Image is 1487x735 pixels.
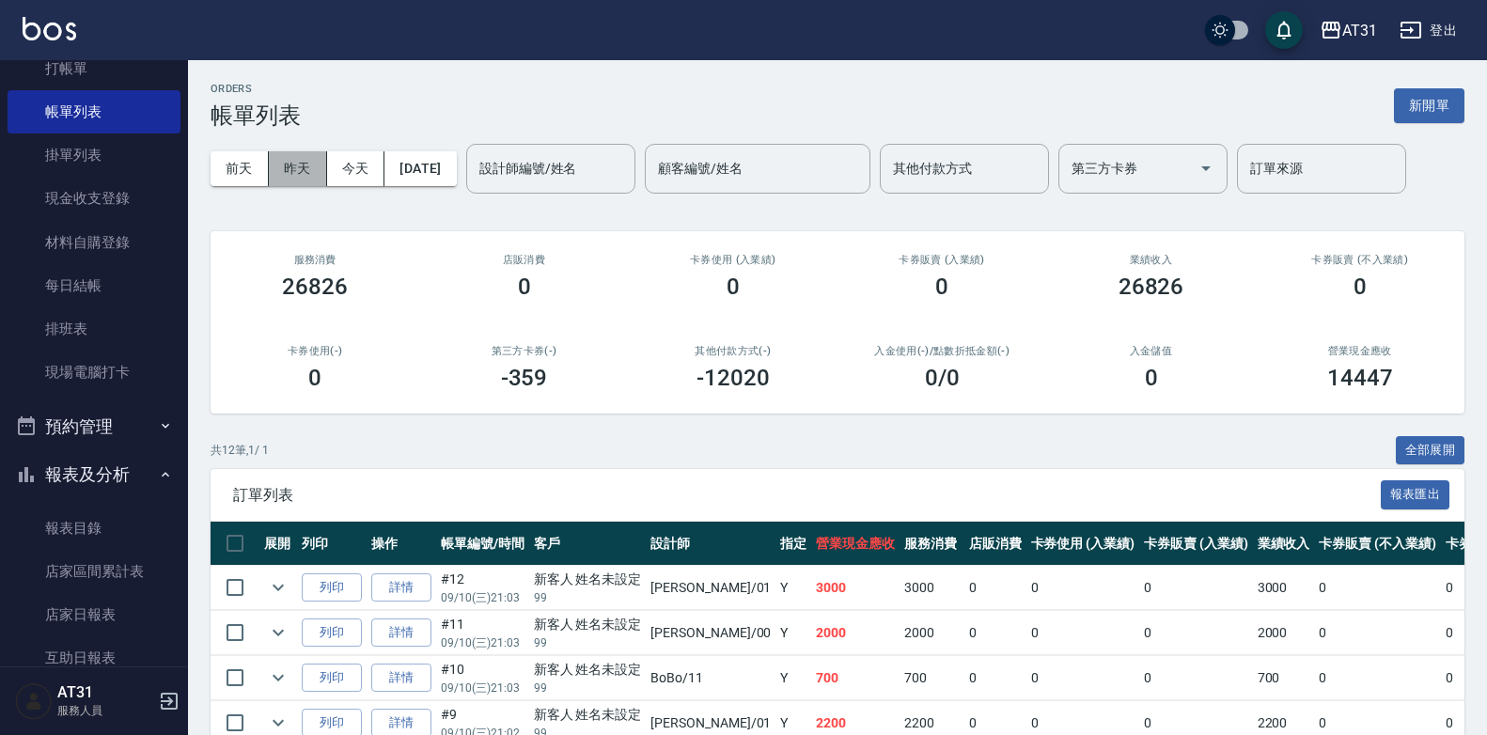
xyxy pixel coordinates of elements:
h3: 帳單列表 [211,102,301,129]
h2: ORDERS [211,83,301,95]
td: 3000 [900,566,964,610]
button: 登出 [1392,13,1464,48]
td: 0 [1139,566,1253,610]
div: AT31 [1342,19,1377,42]
td: Y [775,611,811,655]
th: 帳單編號/時間 [436,522,529,566]
td: 0 [1139,611,1253,655]
button: Open [1191,153,1221,183]
h2: 入金使用(-) /點數折抵金額(-) [860,345,1024,357]
h3: 0 [308,365,321,391]
button: save [1265,11,1303,49]
a: 店家區間累計表 [8,550,180,593]
td: 0 [1314,566,1440,610]
h2: 卡券販賣 (入業績) [860,254,1024,266]
th: 卡券販賣 (不入業績) [1314,522,1440,566]
a: 材料自購登錄 [8,221,180,264]
button: 今天 [327,151,385,186]
p: 服務人員 [57,702,153,719]
th: 列印 [297,522,367,566]
div: 新客人 姓名未設定 [534,570,642,589]
td: 0 [964,656,1026,700]
a: 詳情 [371,618,431,648]
th: 店販消費 [964,522,1026,566]
button: 昨天 [269,151,327,186]
td: 0 [1026,656,1140,700]
button: 前天 [211,151,269,186]
p: 99 [534,680,642,696]
a: 報表目錄 [8,507,180,550]
h3: 服務消費 [233,254,397,266]
td: 2000 [1253,611,1315,655]
h3: 14447 [1327,365,1393,391]
p: 09/10 (三) 21:03 [441,680,524,696]
th: 營業現金應收 [811,522,900,566]
td: Y [775,566,811,610]
button: 列印 [302,664,362,693]
h3: 0 [1354,274,1367,300]
button: [DATE] [384,151,456,186]
td: [PERSON_NAME] /01 [646,566,775,610]
td: BoBo /11 [646,656,775,700]
td: 0 [1026,566,1140,610]
button: 全部展開 [1396,436,1465,465]
td: 3000 [1253,566,1315,610]
h2: 業績收入 [1069,254,1232,266]
div: 新客人 姓名未設定 [534,705,642,725]
td: #11 [436,611,529,655]
th: 業績收入 [1253,522,1315,566]
th: 操作 [367,522,436,566]
a: 店家日報表 [8,593,180,636]
p: 09/10 (三) 21:03 [441,634,524,651]
a: 每日結帳 [8,264,180,307]
th: 設計師 [646,522,775,566]
a: 帳單列表 [8,90,180,133]
td: 2000 [900,611,964,655]
h2: 店販消費 [442,254,605,266]
h3: -12020 [697,365,770,391]
td: 0 [1139,656,1253,700]
h2: 卡券販賣 (不入業績) [1278,254,1442,266]
a: 掛單列表 [8,133,180,177]
td: 2000 [811,611,900,655]
th: 展開 [259,522,297,566]
td: 3000 [811,566,900,610]
p: 99 [534,634,642,651]
td: 700 [900,656,964,700]
td: 0 [964,611,1026,655]
button: AT31 [1312,11,1385,50]
th: 指定 [775,522,811,566]
h2: 卡券使用 (入業績) [651,254,815,266]
a: 互助日報表 [8,636,180,680]
td: 0 [1314,656,1440,700]
button: 新開單 [1394,88,1464,123]
img: Person [15,682,53,720]
th: 卡券販賣 (入業績) [1139,522,1253,566]
div: 新客人 姓名未設定 [534,615,642,634]
h5: AT31 [57,683,153,702]
img: Logo [23,17,76,40]
p: 共 12 筆, 1 / 1 [211,442,269,459]
button: expand row [264,664,292,692]
h3: 0 [727,274,740,300]
td: #12 [436,566,529,610]
h3: 0 [1145,365,1158,391]
a: 詳情 [371,573,431,602]
button: expand row [264,618,292,647]
span: 訂單列表 [233,486,1381,505]
th: 卡券使用 (入業績) [1026,522,1140,566]
th: 客戶 [529,522,647,566]
p: 99 [534,589,642,606]
h2: 第三方卡券(-) [442,345,605,357]
h2: 入金儲值 [1069,345,1232,357]
h3: 0 [935,274,948,300]
td: 0 [964,566,1026,610]
a: 報表匯出 [1381,485,1450,503]
td: [PERSON_NAME] /00 [646,611,775,655]
button: 預約管理 [8,402,180,451]
h3: 26826 [282,274,348,300]
h3: 0 [518,274,531,300]
h3: -359 [501,365,548,391]
a: 現場電腦打卡 [8,351,180,394]
button: 報表匯出 [1381,480,1450,509]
